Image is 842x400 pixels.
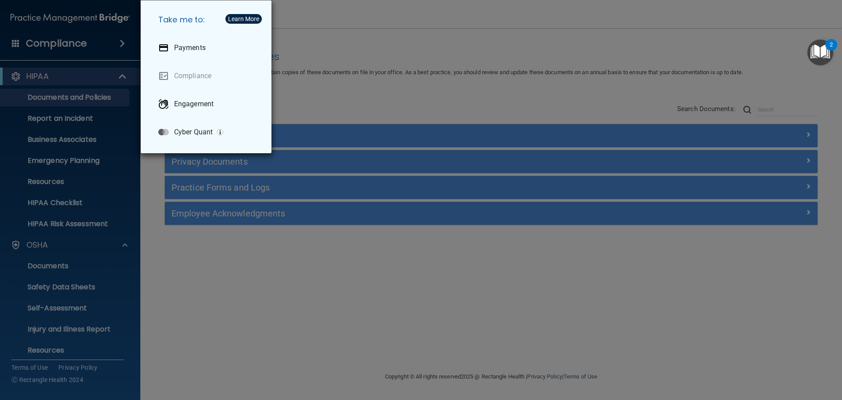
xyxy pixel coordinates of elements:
p: Payments [174,43,206,52]
p: Cyber Quant [174,128,213,137]
div: 2 [830,45,833,56]
p: Engagement [174,100,214,108]
a: Cyber Quant [151,120,264,144]
h5: Take me to: [151,7,264,32]
a: Compliance [151,64,264,88]
a: Engagement [151,92,264,116]
a: Payments [151,36,264,60]
button: Open Resource Center, 2 new notifications [807,40,833,65]
button: Learn More [225,14,262,24]
iframe: Drift Widget Chat Controller [690,338,831,373]
div: Learn More [228,16,259,22]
